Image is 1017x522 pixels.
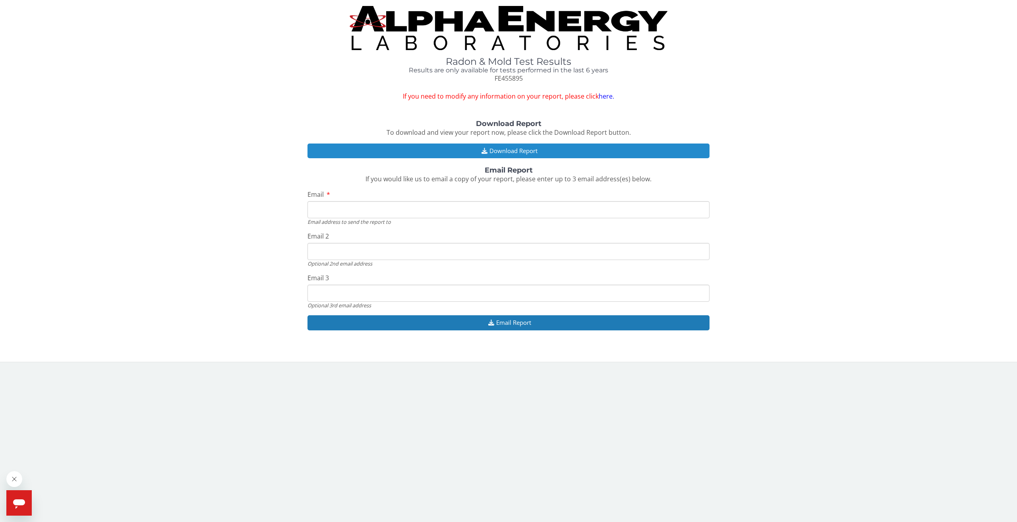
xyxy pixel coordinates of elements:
[365,175,652,183] span: If you would like us to email a copy of your report, please enter up to 3 email address(es) below.
[307,232,329,241] span: Email 2
[476,119,541,128] strong: Download Report
[307,218,710,225] div: Email address to send the report to
[387,128,631,137] span: To download and view your report now, please click the Download Report button.
[6,490,32,516] iframe: Button to launch messaging window
[485,166,533,175] strong: Email Report
[307,92,710,101] span: If you need to modify any information on your report, please click
[6,471,22,487] iframe: Close message
[495,74,523,83] span: FE455895
[5,6,17,12] span: Help
[307,56,710,67] h1: Radon & Mold Test Results
[307,67,710,74] h4: Results are only available for tests performed in the last 6 years
[307,144,710,158] button: Download Report
[307,315,710,330] button: Email Report
[599,92,614,101] a: here.
[350,6,667,50] img: TightCrop.jpg
[307,302,710,309] div: Optional 3rd email address
[307,190,324,199] span: Email
[307,260,710,267] div: Optional 2nd email address
[307,274,329,282] span: Email 3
